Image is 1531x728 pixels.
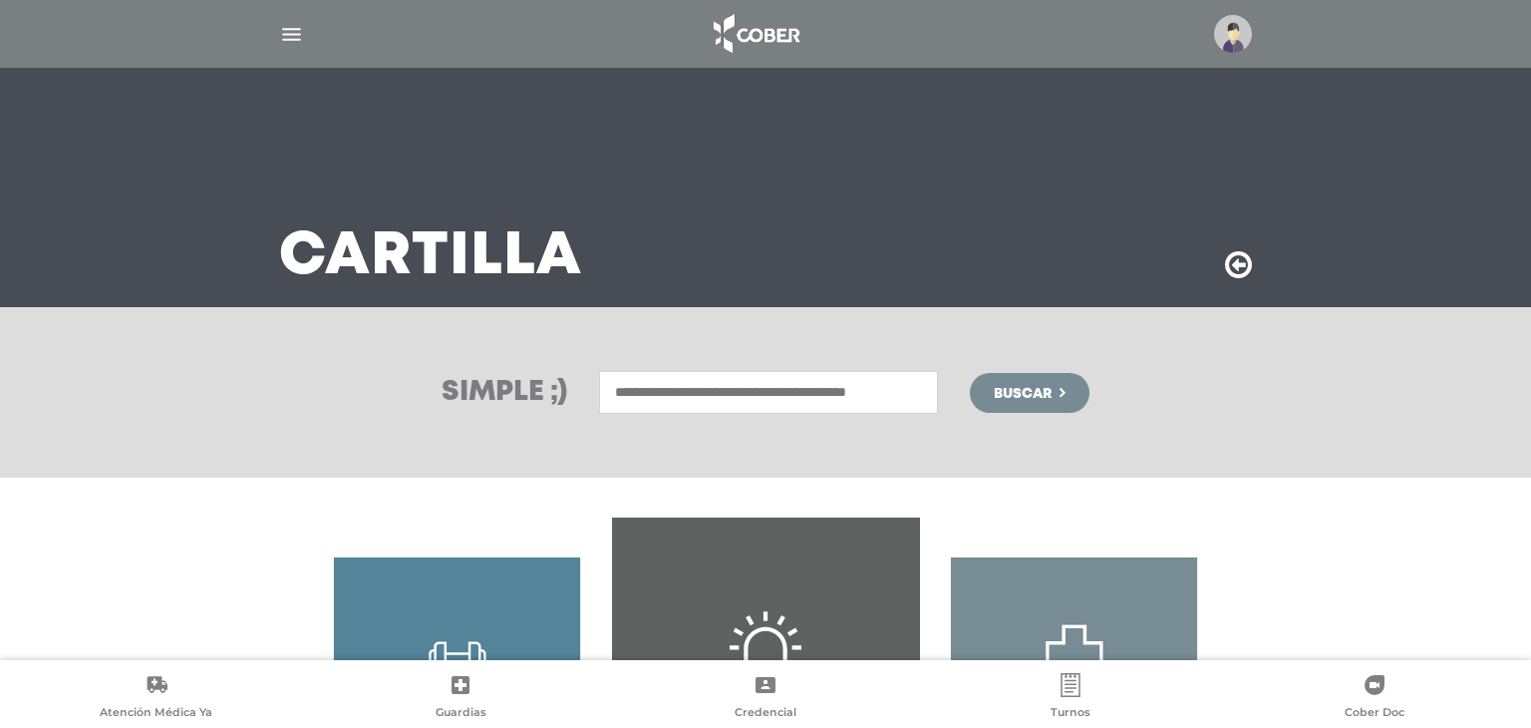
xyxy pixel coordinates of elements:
a: Turnos [918,673,1223,724]
h3: Simple ;) [442,379,567,407]
img: profile-placeholder.svg [1214,15,1252,53]
a: Guardias [309,673,614,724]
a: Credencial [613,673,918,724]
span: Credencial [735,705,796,723]
span: Turnos [1051,705,1090,723]
a: Cober Doc [1222,673,1527,724]
h3: Cartilla [279,231,582,283]
span: Atención Médica Ya [100,705,212,723]
img: logo_cober_home-white.png [703,10,807,58]
button: Buscar [970,373,1089,413]
a: Atención Médica Ya [4,673,309,724]
span: Cober Doc [1345,705,1404,723]
img: Cober_menu-lines-white.svg [279,22,304,47]
span: Guardias [436,705,486,723]
span: Buscar [994,387,1052,401]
